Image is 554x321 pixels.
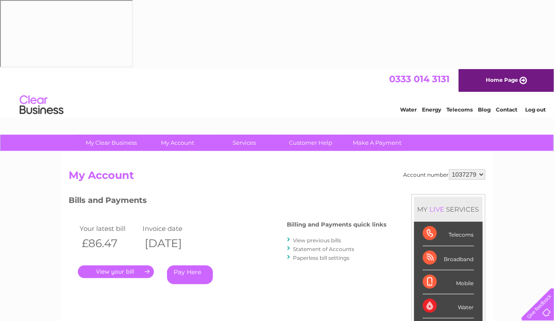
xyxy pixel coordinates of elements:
th: £86.47 [78,234,141,252]
a: Telecoms [446,37,473,44]
a: . [78,265,154,278]
a: 0333 014 3131 [389,4,449,15]
a: Customer Help [275,135,347,151]
td: Invoice date [140,223,203,234]
a: Contact [496,37,517,44]
div: Clear Business is a trading name of Verastar Limited (registered in [GEOGRAPHIC_DATA] No. 3667643... [71,5,484,42]
h4: Billing and Payments quick links [287,221,387,228]
a: Energy [422,37,441,44]
h2: My Account [69,169,485,186]
div: MY SERVICES [414,197,483,222]
div: Broadband [423,246,474,270]
img: logo.png [19,23,64,49]
a: Pay Here [167,265,213,284]
a: Statement of Accounts [293,246,355,252]
div: Mobile [423,270,474,294]
div: Telecoms [423,222,474,246]
a: Log out [525,37,546,44]
td: Your latest bill [78,223,141,234]
a: Services [208,135,280,151]
a: Water [400,37,417,44]
a: Blog [478,37,491,44]
a: My Clear Business [75,135,147,151]
div: Water [423,294,474,318]
a: My Account [142,135,214,151]
a: Paperless bill settings [293,255,350,261]
a: Make A Payment [341,135,413,151]
th: [DATE] [140,234,203,252]
a: View previous bills [293,237,341,244]
div: Account number [404,169,485,180]
h3: Bills and Payments [69,194,387,209]
div: LIVE [428,205,446,213]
